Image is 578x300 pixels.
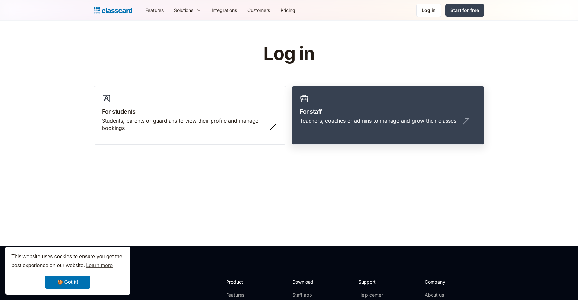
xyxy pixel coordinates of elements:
[450,7,479,14] div: Start for free
[186,44,392,64] h1: Log in
[416,4,441,17] a: Log in
[169,3,206,18] div: Solutions
[275,3,300,18] a: Pricing
[226,292,261,298] a: Features
[174,7,193,14] div: Solutions
[445,4,484,17] a: Start for free
[45,276,90,289] a: dismiss cookie message
[94,86,286,145] a: For studentsStudents, parents or guardians to view their profile and manage bookings
[292,86,484,145] a: For staffTeachers, coaches or admins to manage and grow their classes
[422,7,436,14] div: Log in
[226,279,261,285] h2: Product
[140,3,169,18] a: Features
[85,261,114,270] a: learn more about cookies
[300,107,476,116] h3: For staff
[292,279,319,285] h2: Download
[425,292,468,298] a: About us
[292,292,319,298] a: Staff app
[5,247,130,295] div: cookieconsent
[358,292,385,298] a: Help center
[242,3,275,18] a: Customers
[94,6,132,15] a: home
[206,3,242,18] a: Integrations
[102,107,278,116] h3: For students
[102,117,265,132] div: Students, parents or guardians to view their profile and manage bookings
[300,117,456,124] div: Teachers, coaches or admins to manage and grow their classes
[358,279,385,285] h2: Support
[425,279,468,285] h2: Company
[11,253,124,270] span: This website uses cookies to ensure you get the best experience on our website.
